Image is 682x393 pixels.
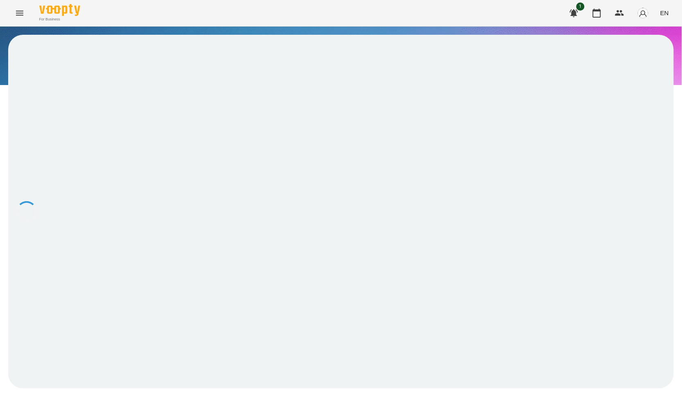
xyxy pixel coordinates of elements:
[576,2,585,11] span: 1
[657,5,672,20] button: EN
[10,3,29,23] button: Menu
[39,17,80,22] span: For Business
[39,4,80,16] img: Voopty Logo
[637,7,649,19] img: avatar_s.png
[660,9,669,17] span: EN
